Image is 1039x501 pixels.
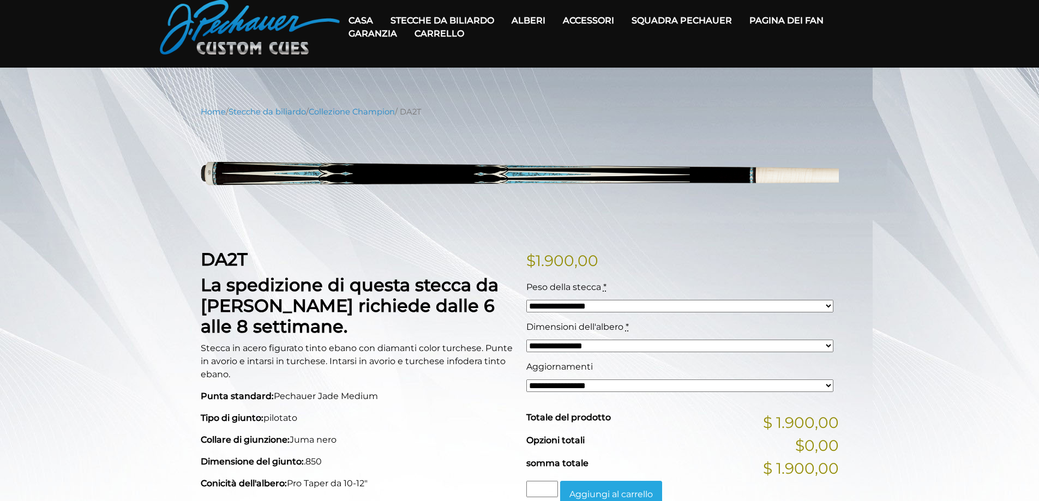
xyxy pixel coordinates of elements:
[306,107,309,117] font: /
[201,391,274,401] font: Punta standard:
[526,481,558,497] input: Quantità del prodotto
[415,28,464,39] font: Carrello
[340,7,382,34] a: Casa
[349,15,373,26] font: Casa
[741,7,832,34] a: Pagina dei fan
[382,7,503,34] a: Stecche da biliardo
[512,15,545,26] font: Alberi
[526,412,611,422] font: Totale del prodotto
[201,274,499,337] font: La spedizione di questa stecca da [PERSON_NAME] richiede dalle 6 alle 8 settimane.
[526,282,601,292] font: Peso della stecca
[536,251,598,270] font: 1.900,00
[623,7,741,34] a: Squadra Pechauer
[391,15,494,26] font: Stecche da biliardo
[349,28,397,39] font: Garanzia
[201,456,304,467] font: Dimensione del giunto:
[201,107,226,117] a: Home
[274,391,378,401] font: Pechauer Jade Medium
[263,413,297,423] font: pilotato
[632,15,732,26] font: Squadra Pechauer
[503,7,554,34] a: Alberi
[201,343,513,366] font: Stecca in acero figurato tinto ebano con diamanti color turchese. Punte in avorio e intarsi in tu...
[201,106,839,118] nav: Briciole di pane
[763,459,839,478] font: $ 1.900,00
[201,413,263,423] font: Tipo di giunto:
[749,15,824,26] font: Pagina dei fan
[626,322,629,332] abbr: necessario
[340,20,406,47] a: Garanzia
[201,356,506,379] font: fodera tinto ebano.
[763,413,839,432] font: $ 1.900,00
[603,282,606,292] abbr: necessario
[526,322,623,332] font: Dimensioni dell'albero
[309,107,395,117] a: Collezione Champion
[201,126,839,232] img: DA2T-UPDATED.png
[201,434,290,445] font: Collare di giunzione:
[563,15,614,26] font: Accessori
[229,107,306,117] a: Stecche da biliardo
[406,20,473,47] a: Carrello
[526,251,536,270] font: $
[554,7,623,34] a: Accessori
[290,434,337,445] font: Juma nero
[526,458,588,468] font: somma totale
[201,478,287,488] font: Conicità dell'albero:
[226,107,229,117] font: /
[795,436,839,455] font: $0,00
[526,361,593,372] font: Aggiornamenti
[395,107,421,117] font: / DA2T
[304,456,322,467] font: .850
[526,435,585,445] font: Opzioni totali
[287,478,368,488] font: Pro Taper da 10-12"
[569,488,653,499] font: Aggiungi al carrello
[201,249,248,270] font: DA2T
